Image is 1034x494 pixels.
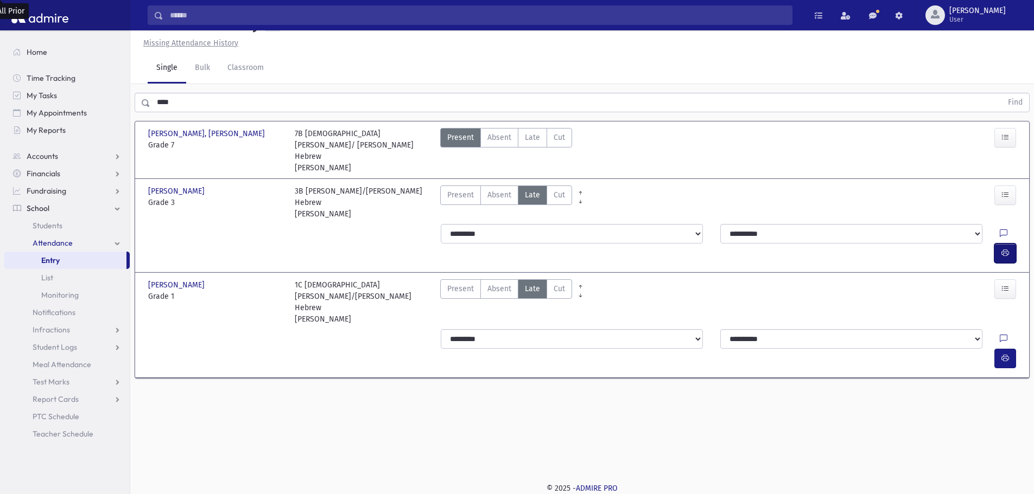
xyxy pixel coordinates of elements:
[27,151,58,161] span: Accounts
[949,15,1006,24] span: User
[4,269,130,286] a: List
[33,429,93,439] span: Teacher Schedule
[148,279,207,291] span: [PERSON_NAME]
[440,128,572,174] div: AttTypes
[4,182,130,200] a: Fundraising
[447,189,474,201] span: Present
[27,125,66,135] span: My Reports
[4,425,130,442] a: Teacher Schedule
[27,108,87,118] span: My Appointments
[41,255,60,265] span: Entry
[219,53,272,84] a: Classroom
[4,304,130,321] a: Notifications
[33,307,75,317] span: Notifications
[4,321,130,338] a: Infractions
[163,5,792,25] input: Search
[33,221,62,230] span: Students
[27,169,60,178] span: Financials
[949,7,1006,15] span: [PERSON_NAME]
[4,338,130,356] a: Student Logs
[4,147,130,165] a: Accounts
[27,73,75,83] span: Time Tracking
[41,290,79,300] span: Monitoring
[4,408,130,425] a: PTC Schedule
[487,132,511,143] span: Absent
[33,325,70,335] span: Infractions
[447,132,474,143] span: Present
[41,273,53,283] span: List
[4,200,130,217] a: School
[33,377,69,387] span: Test Marks
[148,483,1017,494] div: © 2025 -
[33,412,79,421] span: PTC Schedule
[139,39,238,48] a: Missing Attendance History
[148,139,284,151] span: Grade 7
[9,4,71,26] img: AdmirePro
[27,203,49,213] span: School
[148,128,267,139] span: [PERSON_NAME], [PERSON_NAME]
[525,283,540,294] span: Late
[295,185,430,220] div: 3B [PERSON_NAME]/[PERSON_NAME] Hebrew [PERSON_NAME]
[1001,93,1029,112] button: Find
[148,53,186,84] a: Single
[4,104,130,121] a: My Appointments
[33,238,73,248] span: Attendance
[447,283,474,294] span: Present
[295,279,430,325] div: 1C [DEMOGRAPHIC_DATA][PERSON_NAME]/[PERSON_NAME] Hebrew [PERSON_NAME]
[4,217,130,234] a: Students
[4,43,130,61] a: Home
[525,132,540,143] span: Late
[148,197,284,208] span: Grade 3
[4,252,126,269] a: Entry
[4,356,130,373] a: Meal Attendance
[554,283,565,294] span: Cut
[27,91,57,100] span: My Tasks
[4,87,130,104] a: My Tasks
[4,165,130,182] a: Financials
[148,185,207,197] span: [PERSON_NAME]
[4,69,130,87] a: Time Tracking
[487,283,511,294] span: Absent
[27,47,47,57] span: Home
[295,128,430,174] div: 7B [DEMOGRAPHIC_DATA][PERSON_NAME]/ [PERSON_NAME] Hebrew [PERSON_NAME]
[33,342,77,352] span: Student Logs
[4,390,130,408] a: Report Cards
[27,186,66,196] span: Fundraising
[33,360,91,369] span: Meal Attendance
[525,189,540,201] span: Late
[440,279,572,325] div: AttTypes
[554,189,565,201] span: Cut
[186,53,219,84] a: Bulk
[33,394,79,404] span: Report Cards
[148,291,284,302] span: Grade 1
[4,234,130,252] a: Attendance
[440,185,572,220] div: AttTypes
[4,121,130,139] a: My Reports
[143,39,238,48] u: Missing Attendance History
[4,286,130,304] a: Monitoring
[487,189,511,201] span: Absent
[4,373,130,390] a: Test Marks
[554,132,565,143] span: Cut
